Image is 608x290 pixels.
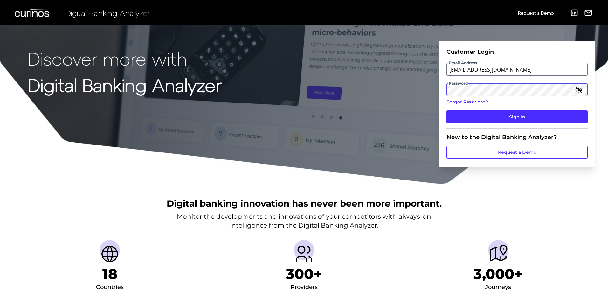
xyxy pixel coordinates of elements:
[518,10,554,16] span: Request a Demo
[446,134,588,141] div: New to the Digital Banking Analyzer?
[102,265,117,282] h1: 18
[446,110,588,123] button: Sign In
[100,244,120,264] img: Countries
[286,265,322,282] h1: 300+
[167,197,442,209] h2: Digital banking innovation has never been more important.
[518,8,554,18] a: Request a Demo
[446,48,588,55] div: Customer Login
[446,146,588,159] a: Request a Demo
[28,74,222,95] strong: Digital Banking Analyzer
[446,99,588,105] a: Forgot Password?
[294,244,314,264] img: Providers
[448,60,478,66] span: Email Address
[177,212,431,230] p: Monitor the developments and innovations of your competitors with always-on intelligence from the...
[28,48,222,68] p: Discover more with
[66,8,150,18] span: Digital Banking Analyzer
[15,9,50,17] img: Curinos
[448,81,468,86] span: Password
[473,265,523,282] h1: 3,000+
[488,244,508,264] img: Journeys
